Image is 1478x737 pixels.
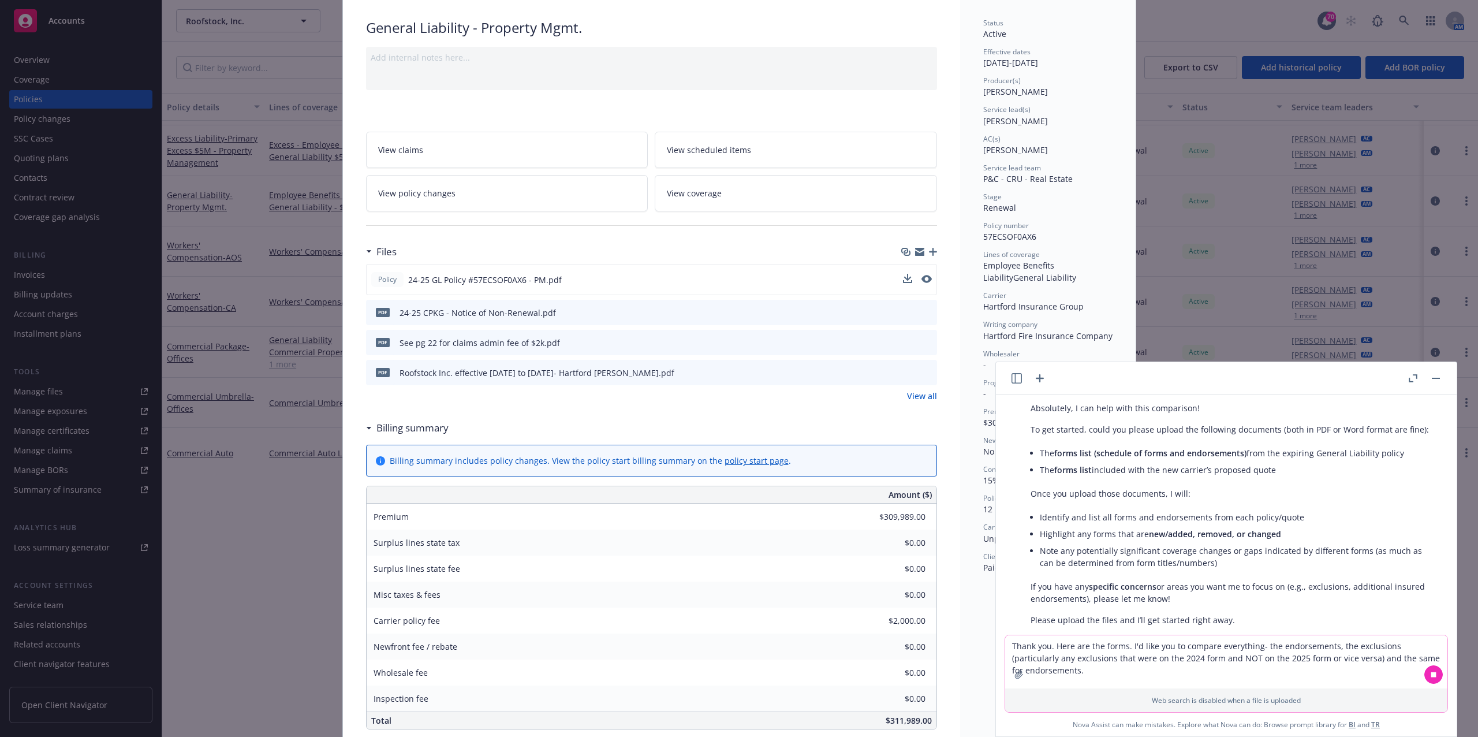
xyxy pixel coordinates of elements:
span: Service lead(s) [983,105,1031,114]
a: View all [907,390,937,402]
a: View scheduled items [655,132,937,168]
span: pdf [376,308,390,317]
a: policy start page [725,455,789,466]
button: download file [904,307,913,319]
span: Misc taxes & fees [374,589,441,600]
div: Billing summary includes policy changes. View the policy start billing summary on the . [390,455,791,467]
input: 0.00 [857,638,932,656]
span: Premium [983,407,1013,416]
span: 12 months [983,504,1024,515]
span: Hartford Fire Insurance Company [983,330,1113,341]
h3: Files [376,244,397,259]
span: Service lead team [983,163,1041,173]
span: Program administrator [983,378,1057,388]
span: forms list (schedule of forms and endorsements) [1054,448,1246,459]
span: View coverage [667,187,722,199]
span: Newfront fee / rebate [374,641,457,652]
span: View policy changes [378,187,456,199]
p: Once you upload those documents, I will: [1031,487,1431,500]
h3: Billing summary [376,420,449,435]
input: 0.00 [857,560,932,578]
input: 0.00 [857,586,932,604]
li: The included with the new carrier’s proposed quote [1040,461,1431,478]
p: Please upload the files and I’ll get started right away. [1031,614,1431,626]
span: Newfront will file state taxes and fees [983,435,1103,445]
span: Effective dates [983,47,1031,57]
span: Policy number [983,221,1029,230]
span: Surplus lines state fee [374,563,460,574]
div: Files [366,244,397,259]
span: Writing company [983,319,1037,329]
span: forms list [1054,464,1092,475]
span: - [983,359,986,370]
button: preview file [922,367,932,379]
span: View claims [378,144,423,156]
span: Status [983,18,1003,28]
span: Policy term [983,493,1019,503]
span: - [983,388,986,399]
div: Add internal notes here... [371,51,932,64]
a: View policy changes [366,175,648,211]
span: Amount ($) [889,489,932,501]
div: See pg 22 for claims admin fee of $2k.pdf [400,337,560,349]
p: Absolutely, I can help with this comparison! [1031,402,1431,414]
div: Roofstock Inc. effective [DATE] to [DATE]- Hartford [PERSON_NAME].pdf [400,367,674,379]
input: 0.00 [857,534,932,552]
a: TR [1371,720,1380,729]
li: Note any potentially significant coverage changes or gaps indicated by different forms (as much a... [1040,542,1431,571]
span: pdf [376,338,390,347]
span: Commission [983,464,1023,474]
span: Nova Assist can make mistakes. Explore what Nova can do: Browse prompt library for and [1073,713,1380,736]
span: Stage [983,192,1002,202]
li: The from the expiring General Liability policy [1040,445,1431,461]
li: Highlight any forms that are [1040,526,1431,542]
button: preview file [921,275,932,283]
span: Total [371,715,391,726]
span: [PERSON_NAME] [983,86,1048,97]
span: No [983,446,994,457]
span: Inspection fee [374,693,428,704]
span: Employee Benefits Liability [983,260,1057,283]
a: View claims [366,132,648,168]
div: [DATE] - [DATE] [983,47,1113,69]
input: 0.00 [857,664,932,682]
input: 0.00 [857,508,932,526]
button: download file [904,337,913,349]
a: BI [1349,720,1356,729]
li: Identify and list all forms and endorsements from each policy/quote [1040,509,1431,526]
span: Renewal [983,202,1016,213]
div: Billing summary [366,420,449,435]
button: download file [904,367,913,379]
span: Active [983,28,1006,39]
span: Hartford Insurance Group [983,301,1084,312]
p: If you have any or areas you want me to focus on (e.g., exclusions, additional insured endorsemen... [1031,580,1431,605]
span: 15% / $46,498.35 [983,475,1048,486]
button: download file [903,274,912,286]
input: 0.00 [857,690,932,708]
p: Web search is disabled when a file is uploaded [1012,695,1440,705]
span: Client payment status [983,552,1053,561]
span: Unpaid [983,533,1012,544]
span: [PERSON_NAME] [983,144,1048,155]
span: Carrier [983,291,1006,300]
span: View scheduled items [667,144,751,156]
div: 24-25 CPKG - Notice of Non-Renewal.pdf [400,307,556,319]
p: To get started, could you please upload the following documents (both in PDF or Word format are f... [1031,423,1431,435]
span: Carrier payment status [983,522,1058,532]
span: P&C - CRU - Real Estate [983,173,1073,184]
span: General Liability [1013,272,1076,283]
span: 57ECSOF0AX6 [983,231,1036,242]
span: 24-25 GL Policy #57ECSOF0AX6 - PM.pdf [408,274,562,286]
span: $311,989.00 [886,715,932,726]
span: Lines of coverage [983,250,1040,259]
span: Paid [983,562,1000,573]
span: Carrier policy fee [374,615,440,626]
input: 0.00 [857,612,932,630]
span: new/added, removed, or changed [1149,528,1281,539]
button: download file [903,274,912,283]
span: pdf [376,368,390,377]
span: Producer(s) [983,76,1021,85]
span: Wholesale fee [374,667,428,678]
span: [PERSON_NAME] [983,116,1048,126]
button: preview file [922,307,932,319]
